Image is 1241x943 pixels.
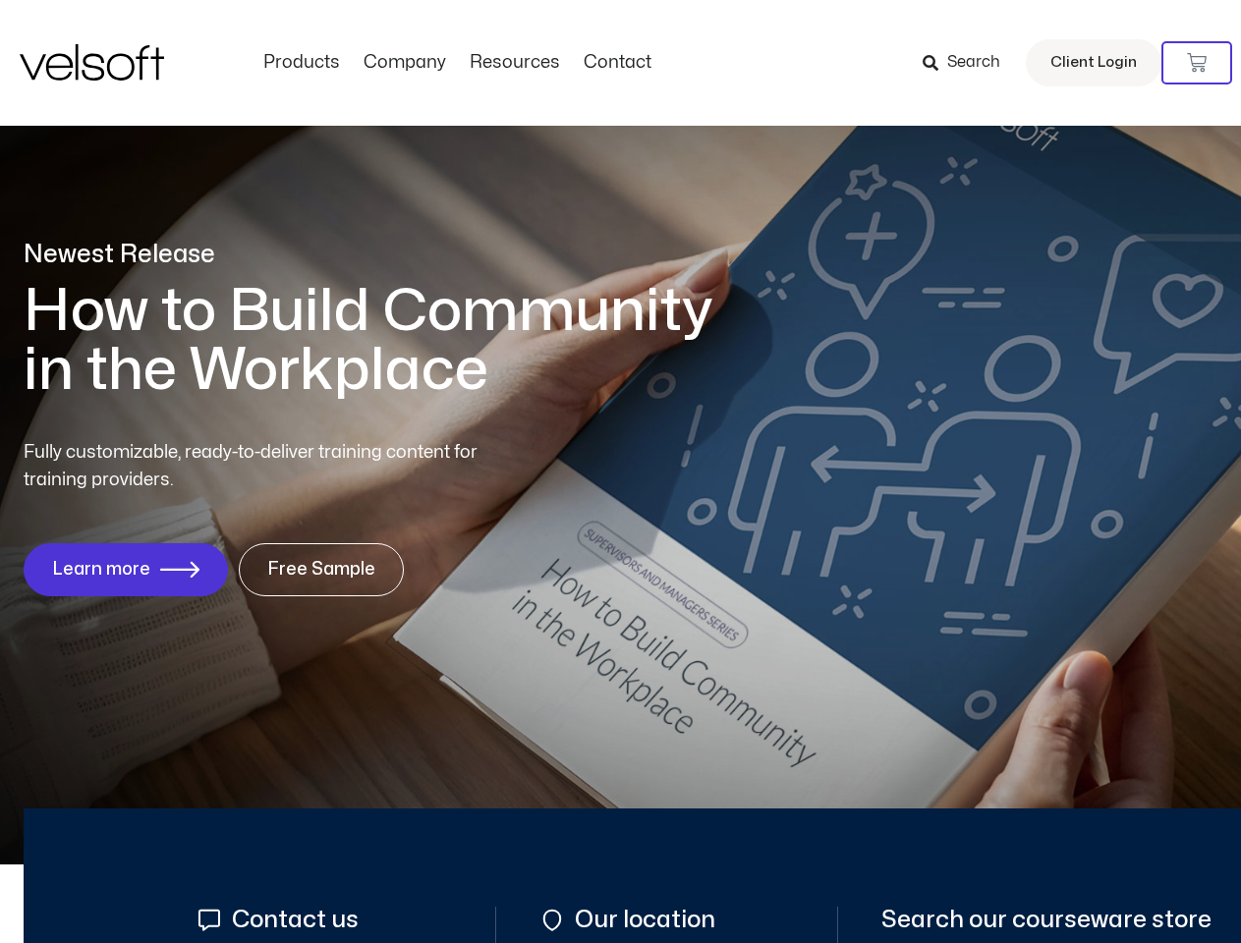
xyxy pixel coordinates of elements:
[24,238,741,272] p: Newest Release
[52,560,150,580] span: Learn more
[572,52,663,74] a: ContactMenu Toggle
[24,543,228,596] a: Learn more
[24,439,513,494] p: Fully customizable, ready-to-deliver training content for training providers.
[24,282,741,400] h1: How to Build Community in the Workplace
[252,52,663,74] nav: Menu
[227,907,359,933] span: Contact us
[923,46,1014,80] a: Search
[252,52,352,74] a: ProductsMenu Toggle
[458,52,572,74] a: ResourcesMenu Toggle
[267,560,375,580] span: Free Sample
[352,52,458,74] a: CompanyMenu Toggle
[570,907,715,933] span: Our location
[881,907,1212,933] span: Search our courseware store
[947,50,1000,76] span: Search
[1026,39,1161,86] a: Client Login
[1050,50,1137,76] span: Client Login
[239,543,404,596] a: Free Sample
[20,44,164,81] img: Velsoft Training Materials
